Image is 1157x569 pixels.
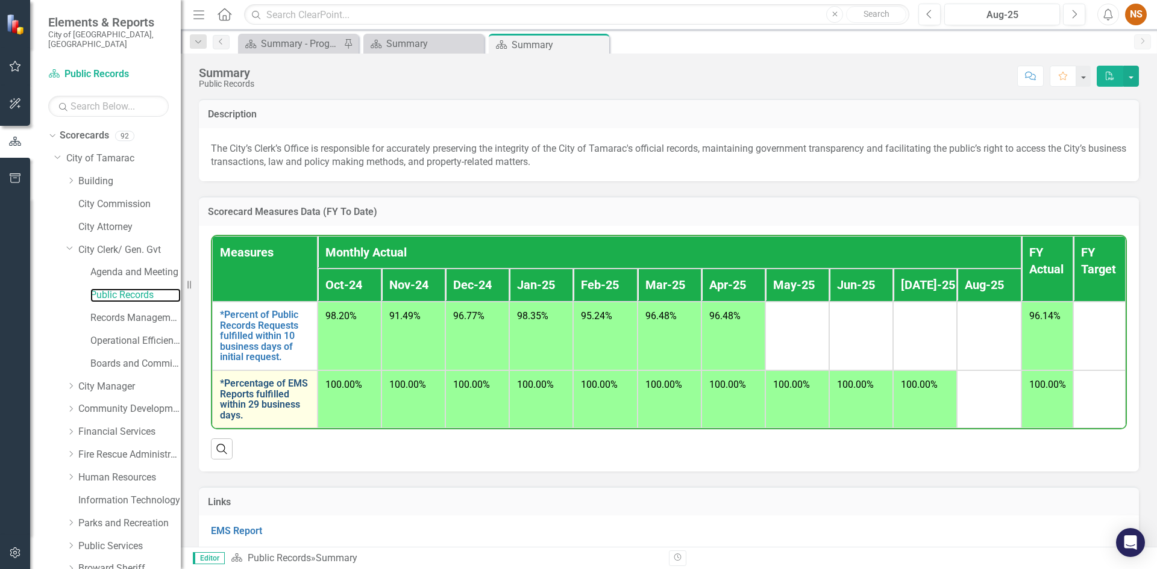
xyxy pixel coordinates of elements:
div: 92 [115,131,134,141]
a: Fire Rescue Administration [78,448,181,462]
td: Double-Click to Edit Right Click for Context Menu [212,302,318,370]
input: Search ClearPoint... [244,4,909,25]
p: The City’s Clerk’s Office is responsible for accurately preserving the integrity of the City of T... [211,140,1127,170]
button: NS [1125,4,1147,25]
span: Elements & Reports [48,15,169,30]
span: 100.00% [837,379,874,390]
a: EMS Report [211,525,262,536]
a: *Percent of Public Records Requests fulfilled within 10 business days of initial request. [220,309,310,362]
div: » [231,552,660,565]
a: Building [78,175,181,188]
span: Editor [193,552,225,564]
a: Public Records [248,552,311,564]
span: 100.00% [517,379,554,390]
a: Public Records [90,288,181,302]
input: Search Below... [48,96,169,117]
div: Summary [199,66,254,79]
img: ClearPoint Strategy [6,14,27,35]
span: 100.00% [645,379,682,390]
a: Human Resources [78,471,181,485]
a: Summary [366,36,481,51]
h3: Links [208,497,1130,508]
span: 91.49% [389,310,421,322]
span: 95.24% [581,310,612,322]
span: 100.00% [709,379,746,390]
a: City Attorney [78,220,181,234]
button: Search [846,6,906,23]
a: Records Management Program [90,311,181,325]
span: Search [864,9,889,19]
span: 98.35% [517,310,548,322]
a: Scorecards [60,129,109,143]
a: Public Records [48,67,169,81]
a: *Percentage of EMS Reports fulfilled within 29 business days. [220,378,310,420]
a: Financial Services [78,425,181,439]
a: Boards and Committees [90,357,181,371]
span: 100.00% [389,379,426,390]
span: 96.48% [709,310,741,322]
h3: Scorecard Measures Data (FY To Date) [208,207,1130,217]
a: City Manager [78,380,181,394]
span: 98.20% [325,310,357,322]
div: Aug-25 [948,8,1056,22]
a: Summary - Program Description (1300) [241,36,340,51]
div: Open Intercom Messenger [1116,528,1145,557]
div: Summary [512,37,606,52]
span: 100.00% [901,379,938,390]
h3: Description [208,109,1130,120]
span: 96.14% [1029,310,1061,322]
td: Double-Click to Edit Right Click for Context Menu [212,370,318,428]
span: 96.48% [645,310,677,322]
a: Operational Efficiency [90,334,181,348]
span: 100.00% [581,379,618,390]
a: Parks and Recreation [78,517,181,530]
span: 96.77% [453,310,484,322]
span: 100.00% [1029,379,1066,390]
span: 100.00% [453,379,490,390]
span: 100.00% [325,379,362,390]
div: Summary [316,552,357,564]
div: Summary [386,36,481,51]
a: Community Development [78,402,181,416]
button: Aug-25 [944,4,1060,25]
a: City of Tamarac [66,152,181,166]
div: Public Records [199,79,254,89]
small: City of [GEOGRAPHIC_DATA], [GEOGRAPHIC_DATA] [48,30,169,49]
a: Information Technology [78,494,181,508]
span: 100.00% [773,379,810,390]
a: City Clerk/ Gen. Gvt [78,243,181,257]
a: Public Services [78,539,181,553]
div: Summary - Program Description (1300) [261,36,340,51]
a: City Commission [78,197,181,211]
a: Agenda and Meeting [90,266,181,279]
